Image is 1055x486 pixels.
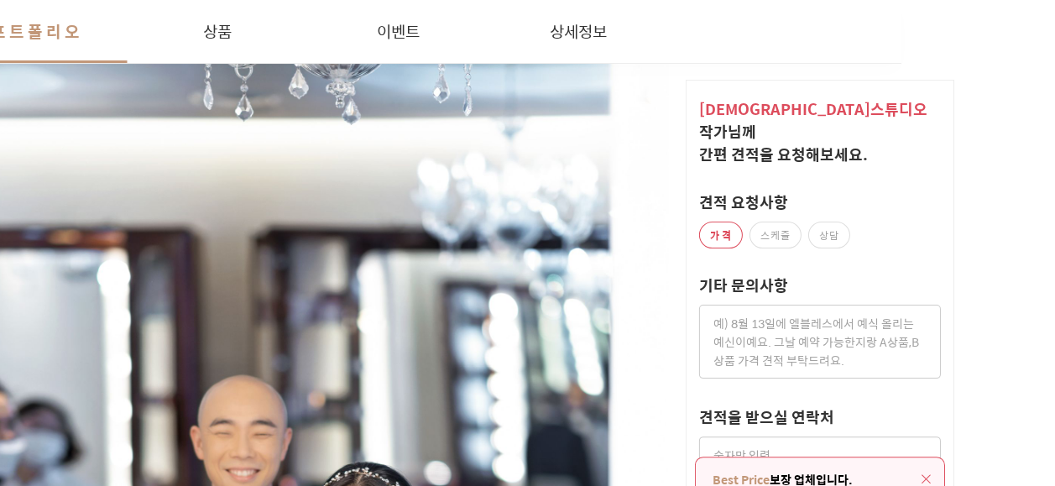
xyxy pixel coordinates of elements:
[922,474,931,483] img: icon-close-red.bbe98f0c.svg
[699,405,834,428] label: 견적을 받으실 연락처
[749,222,802,248] label: 스케줄
[259,392,279,405] span: 설정
[154,393,174,406] span: 대화
[699,274,788,296] label: 기타 문의사항
[699,222,743,248] label: 가격
[111,367,217,409] a: 대화
[217,367,322,409] a: 설정
[53,392,63,405] span: 홈
[699,97,927,120] span: [DEMOGRAPHIC_DATA]스튜디오
[5,367,111,409] a: 홈
[699,97,941,165] span: 작가 님께 간편 견적을 요청해보세요.
[699,191,788,213] label: 견적 요청사항
[808,222,850,248] label: 상담
[699,436,941,473] input: 숫자만 입력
